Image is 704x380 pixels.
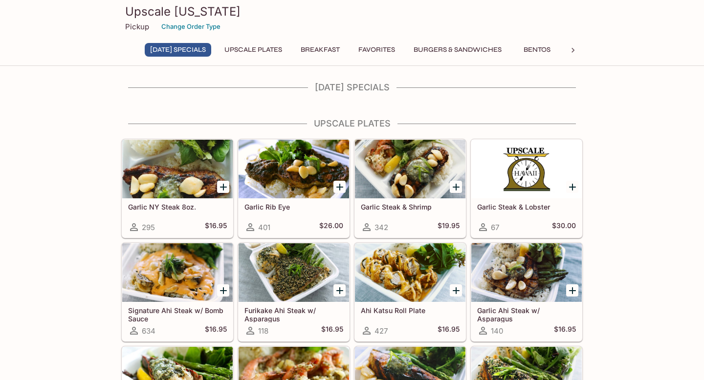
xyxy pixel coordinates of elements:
[333,181,346,193] button: Add Garlic Rib Eye
[566,181,578,193] button: Add Garlic Steak & Lobster
[438,325,460,337] h5: $16.95
[354,243,466,341] a: Ahi Katsu Roll Plate427$16.95
[205,325,227,337] h5: $16.95
[239,140,349,198] div: Garlic Rib Eye
[354,139,466,238] a: Garlic Steak & Shrimp342$19.95
[239,243,349,302] div: Furikake Ahi Steak w/ Asparagus
[128,306,227,322] h5: Signature Ahi Steak w/ Bomb Sauce
[122,243,233,302] div: Signature Ahi Steak w/ Bomb Sauce
[471,243,582,341] a: Garlic Ahi Steak w/ Asparagus140$16.95
[438,221,460,233] h5: $19.95
[122,140,233,198] div: Garlic NY Steak 8oz.
[355,243,465,302] div: Ahi Katsu Roll Plate
[450,284,462,296] button: Add Ahi Katsu Roll Plate
[566,284,578,296] button: Add Garlic Ahi Steak w/ Asparagus
[321,325,343,337] h5: $16.95
[258,223,270,232] span: 401
[238,243,350,341] a: Furikake Ahi Steak w/ Asparagus118$16.95
[122,139,233,238] a: Garlic NY Steak 8oz.295$16.95
[552,221,576,233] h5: $30.00
[515,43,559,57] button: Bentos
[122,243,233,341] a: Signature Ahi Steak w/ Bomb Sauce634$16.95
[125,4,579,19] h3: Upscale [US_STATE]
[408,43,507,57] button: Burgers & Sandwiches
[471,139,582,238] a: Garlic Steak & Lobster67$30.00
[295,43,345,57] button: Breakfast
[374,326,388,336] span: 427
[258,326,268,336] span: 118
[491,223,499,232] span: 67
[319,221,343,233] h5: $26.00
[450,181,462,193] button: Add Garlic Steak & Shrimp
[219,43,287,57] button: UPSCALE Plates
[142,326,155,336] span: 634
[157,19,225,34] button: Change Order Type
[477,203,576,211] h5: Garlic Steak & Lobster
[142,223,155,232] span: 295
[477,306,576,322] h5: Garlic Ahi Steak w/ Asparagus
[471,140,582,198] div: Garlic Steak & Lobster
[128,203,227,211] h5: Garlic NY Steak 8oz.
[121,82,583,93] h4: [DATE] Specials
[145,43,211,57] button: [DATE] Specials
[333,284,346,296] button: Add Furikake Ahi Steak w/ Asparagus
[491,326,503,336] span: 140
[244,203,343,211] h5: Garlic Rib Eye
[217,284,229,296] button: Add Signature Ahi Steak w/ Bomb Sauce
[121,118,583,129] h4: UPSCALE Plates
[554,325,576,337] h5: $16.95
[361,306,460,315] h5: Ahi Katsu Roll Plate
[471,243,582,302] div: Garlic Ahi Steak w/ Asparagus
[244,306,343,322] h5: Furikake Ahi Steak w/ Asparagus
[217,181,229,193] button: Add Garlic NY Steak 8oz.
[205,221,227,233] h5: $16.95
[238,139,350,238] a: Garlic Rib Eye401$26.00
[355,140,465,198] div: Garlic Steak & Shrimp
[353,43,400,57] button: Favorites
[374,223,388,232] span: 342
[125,22,149,31] p: Pickup
[361,203,460,211] h5: Garlic Steak & Shrimp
